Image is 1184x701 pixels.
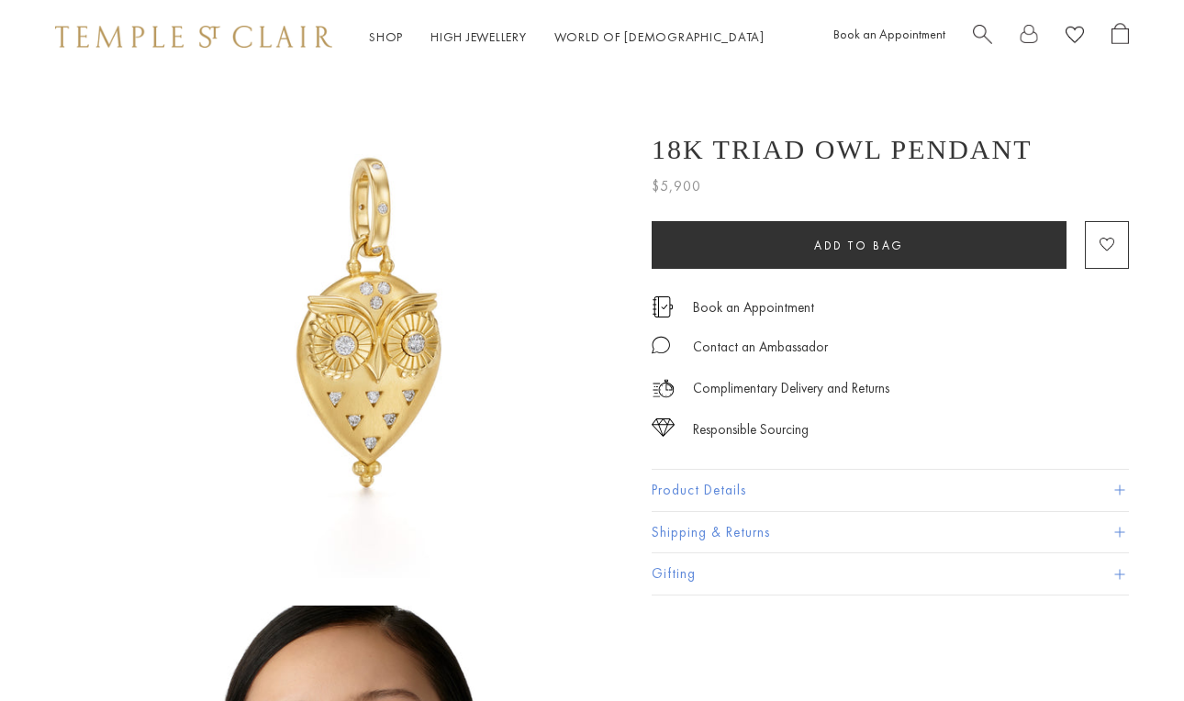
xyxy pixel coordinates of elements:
a: World of [DEMOGRAPHIC_DATA]World of [DEMOGRAPHIC_DATA] [554,28,765,45]
a: High JewelleryHigh Jewellery [430,28,527,45]
a: View Wishlist [1066,23,1084,51]
span: $5,900 [652,174,701,198]
a: Open Shopping Bag [1111,23,1129,51]
a: Search [973,23,992,51]
a: ShopShop [369,28,403,45]
img: icon_sourcing.svg [652,418,675,437]
span: Add to bag [814,238,904,253]
a: Book an Appointment [833,26,945,42]
nav: Main navigation [369,26,765,49]
div: Responsible Sourcing [693,418,809,441]
iframe: Gorgias live chat messenger [1092,615,1166,683]
p: Complimentary Delivery and Returns [693,377,889,400]
img: Temple St. Clair [55,26,332,48]
h1: 18K Triad Owl Pendant [652,134,1032,165]
img: MessageIcon-01_2.svg [652,336,670,354]
button: Gifting [652,553,1129,595]
img: icon_appointment.svg [652,296,674,317]
button: Shipping & Returns [652,512,1129,553]
img: icon_delivery.svg [652,377,675,400]
a: Book an Appointment [693,297,814,317]
button: Product Details [652,470,1129,511]
img: P31887-OWLTRIAD [119,73,624,578]
button: Add to bag [652,221,1067,269]
div: Contact an Ambassador [693,336,828,359]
